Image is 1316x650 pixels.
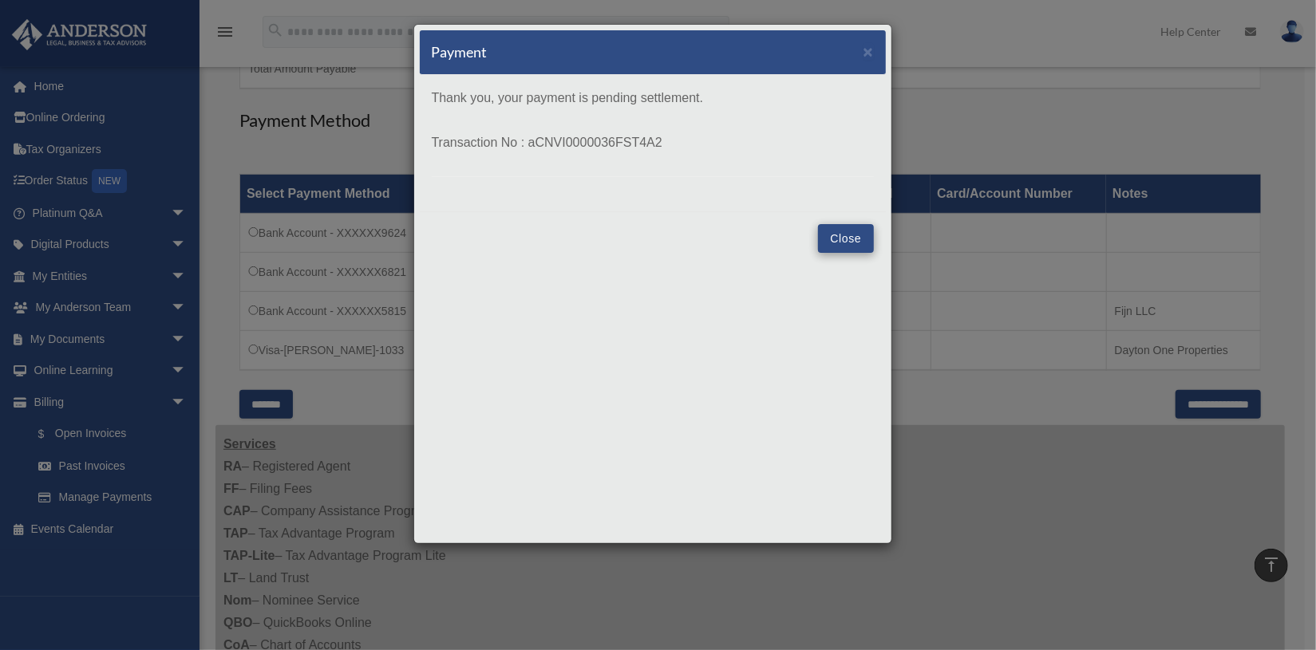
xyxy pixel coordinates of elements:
p: Transaction No : aCNVI0000036FST4A2 [432,132,874,154]
h5: Payment [432,42,488,62]
button: Close [864,43,874,60]
p: Thank you, your payment is pending settlement. [432,87,874,109]
span: × [864,42,874,61]
button: Close [818,224,873,253]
